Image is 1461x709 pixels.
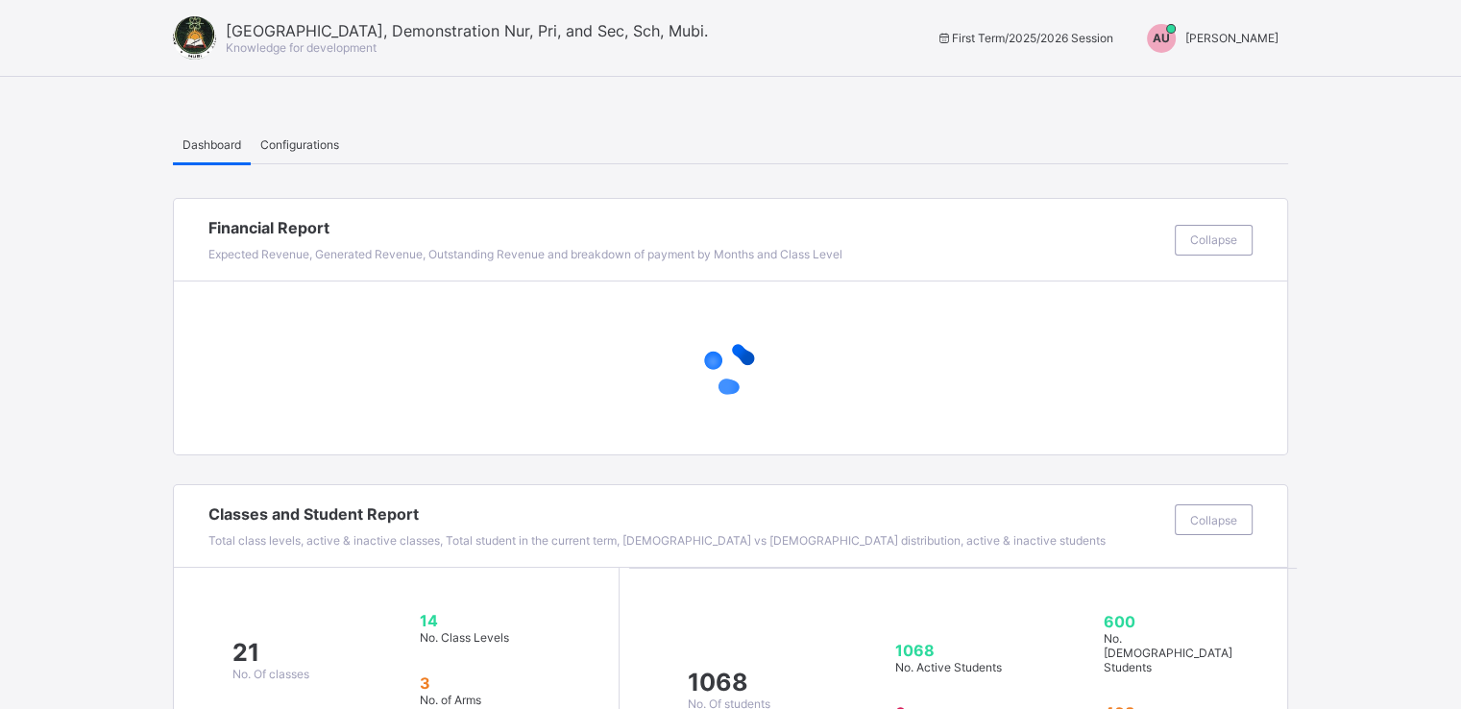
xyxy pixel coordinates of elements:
[232,667,309,681] span: No. Of classes
[1104,612,1250,631] span: 600
[1185,31,1278,45] span: [PERSON_NAME]
[208,504,1165,524] span: Classes and Student Report
[688,668,770,697] span: 1068
[260,137,339,152] span: Configurations
[420,693,481,707] span: No. of Arms
[1153,31,1170,45] span: AU
[420,611,564,630] span: 14
[183,137,241,152] span: Dashboard
[208,218,1165,237] span: Financial Report
[232,638,309,667] span: 21
[1104,631,1232,674] span: No. [DEMOGRAPHIC_DATA] Students
[895,641,1043,660] span: 1068
[1190,513,1237,527] span: Collapse
[895,660,1002,674] span: No. Active Students
[208,533,1106,548] span: Total class levels, active & inactive classes, Total student in the current term, [DEMOGRAPHIC_DA...
[226,21,708,40] span: [GEOGRAPHIC_DATA], Demonstration Nur, Pri, and Sec, Sch, Mubi.
[420,673,564,693] span: 3
[208,247,842,261] span: Expected Revenue, Generated Revenue, Outstanding Revenue and breakdown of payment by Months and C...
[226,40,377,55] span: Knowledge for development
[420,630,509,645] span: No. Class Levels
[1190,232,1237,247] span: Collapse
[936,31,1113,45] span: session/term information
